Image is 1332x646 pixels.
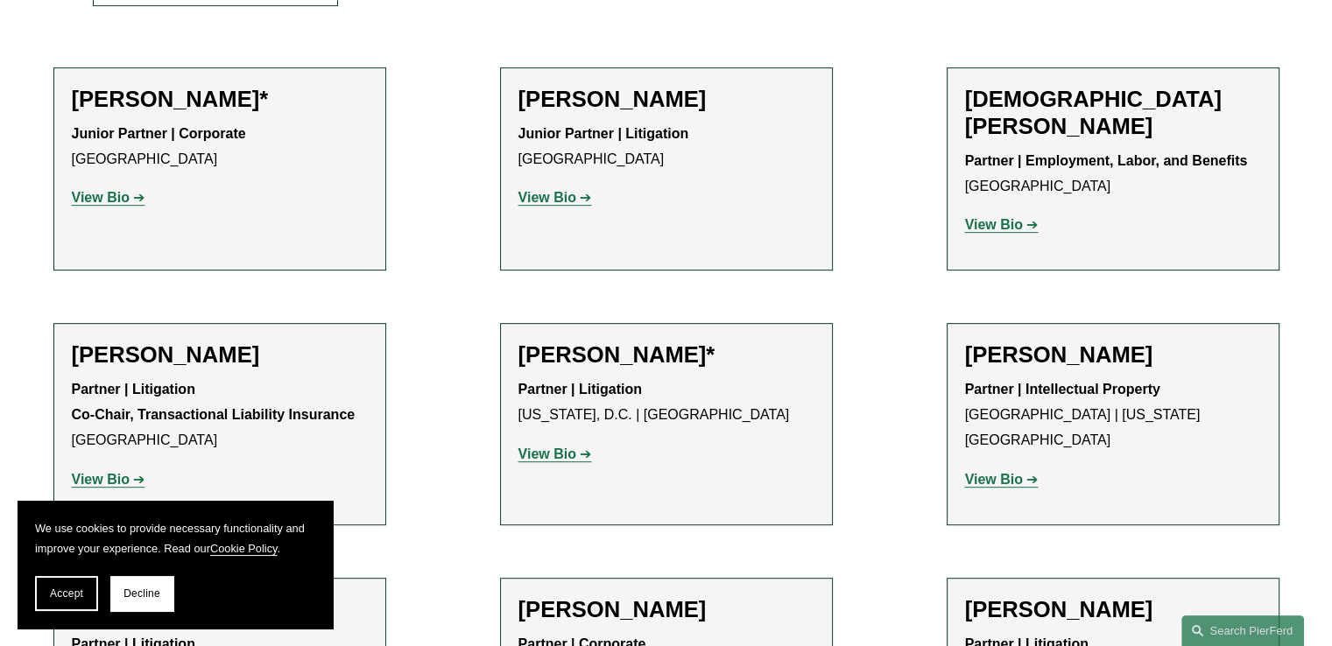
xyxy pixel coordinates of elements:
[72,472,145,487] a: View Bio
[518,190,592,205] a: View Bio
[965,217,1039,232] a: View Bio
[965,472,1039,487] a: View Bio
[72,472,130,487] strong: View Bio
[35,576,98,611] button: Accept
[965,596,1261,623] h2: [PERSON_NAME]
[965,382,1160,397] strong: Partner | Intellectual Property
[965,341,1261,369] h2: [PERSON_NAME]
[518,382,642,397] strong: Partner | Litigation
[518,86,814,113] h2: [PERSON_NAME]
[18,501,333,628] section: Cookie banner
[518,122,814,172] p: [GEOGRAPHIC_DATA]
[110,576,173,611] button: Decline
[518,446,592,461] a: View Bio
[965,86,1261,140] h2: [DEMOGRAPHIC_DATA][PERSON_NAME]
[50,587,83,600] span: Accept
[210,542,278,555] a: Cookie Policy
[123,587,160,600] span: Decline
[72,382,195,397] strong: Partner | Litigation
[72,377,368,453] p: [GEOGRAPHIC_DATA]
[965,153,1248,168] strong: Partner | Employment, Labor, and Benefits
[72,190,145,205] a: View Bio
[965,217,1023,232] strong: View Bio
[72,190,130,205] strong: View Bio
[518,341,814,369] h2: [PERSON_NAME]*
[965,377,1261,453] p: [GEOGRAPHIC_DATA] | [US_STATE][GEOGRAPHIC_DATA]
[72,341,368,369] h2: [PERSON_NAME]
[518,126,689,141] strong: Junior Partner | Litigation
[1181,615,1304,646] a: Search this site
[72,407,356,422] strong: Co-Chair, Transactional Liability Insurance
[35,518,315,558] p: We use cookies to provide necessary functionality and improve your experience. Read our .
[72,126,246,141] strong: Junior Partner | Corporate
[518,596,814,623] h2: [PERSON_NAME]
[72,122,368,172] p: [GEOGRAPHIC_DATA]
[72,86,368,113] h2: [PERSON_NAME]*
[965,149,1261,200] p: [GEOGRAPHIC_DATA]
[518,446,576,461] strong: View Bio
[965,472,1023,487] strong: View Bio
[518,377,814,428] p: [US_STATE], D.C. | [GEOGRAPHIC_DATA]
[518,190,576,205] strong: View Bio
